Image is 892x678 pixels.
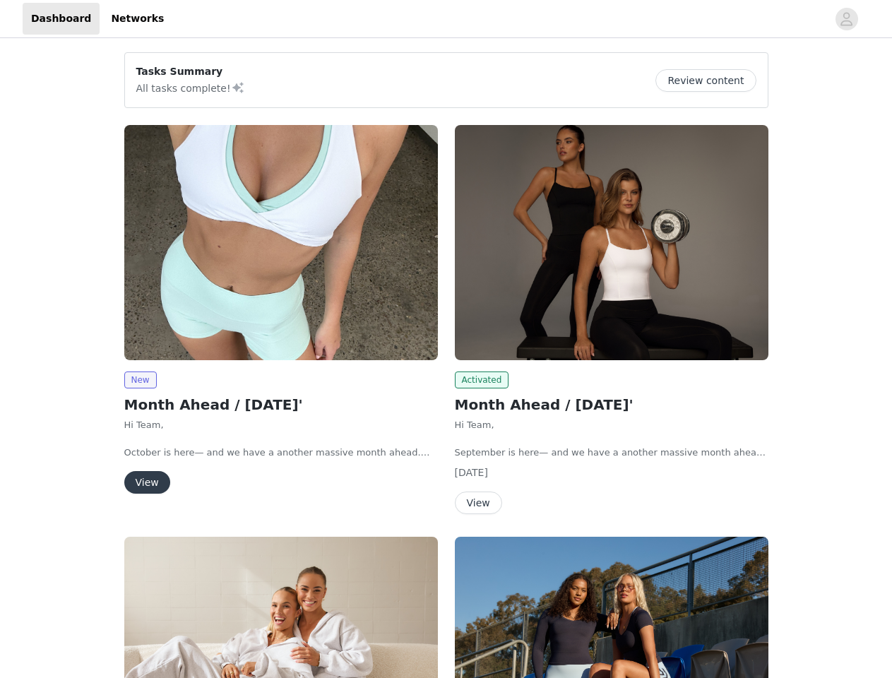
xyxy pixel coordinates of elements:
[455,498,502,509] a: View
[124,418,438,432] p: Hi Team,
[124,125,438,360] img: Muscle Republic
[455,125,768,360] img: Muscle Republic
[136,79,245,96] p: All tasks complete!
[124,471,170,494] button: View
[455,394,768,415] h2: Month Ahead / [DATE]'
[102,3,172,35] a: Networks
[455,492,502,514] button: View
[455,418,768,432] p: Hi Team,
[124,394,438,415] h2: Month Ahead / [DATE]'
[136,64,245,79] p: Tasks Summary
[455,467,488,478] span: [DATE]
[124,477,170,488] a: View
[455,371,509,388] span: Activated
[124,371,157,388] span: New
[655,69,756,92] button: Review content
[23,3,100,35] a: Dashboard
[124,446,438,460] p: October is here— and we have a another massive month ahead.
[455,446,768,460] p: September is here— and we have a another massive month ahead.
[840,8,853,30] div: avatar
